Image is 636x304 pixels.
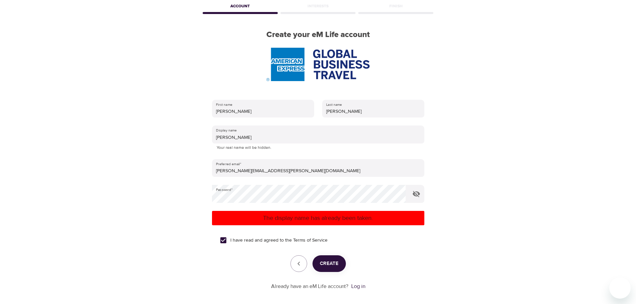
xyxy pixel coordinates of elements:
button: Create [312,255,346,272]
p: Your real name will be hidden. [217,144,420,151]
a: Log in [351,283,365,290]
h2: Create your eM Life account [201,30,435,40]
span: Create [320,259,339,268]
p: The display name has already been taken. [215,214,422,223]
a: Terms of Service [293,237,328,244]
p: Already have an eM Life account? [271,283,349,290]
iframe: Button to launch messaging window [609,277,631,299]
img: AmEx%20GBT%20logo.png [266,48,369,81]
span: I have read and agreed to the [230,237,328,244]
